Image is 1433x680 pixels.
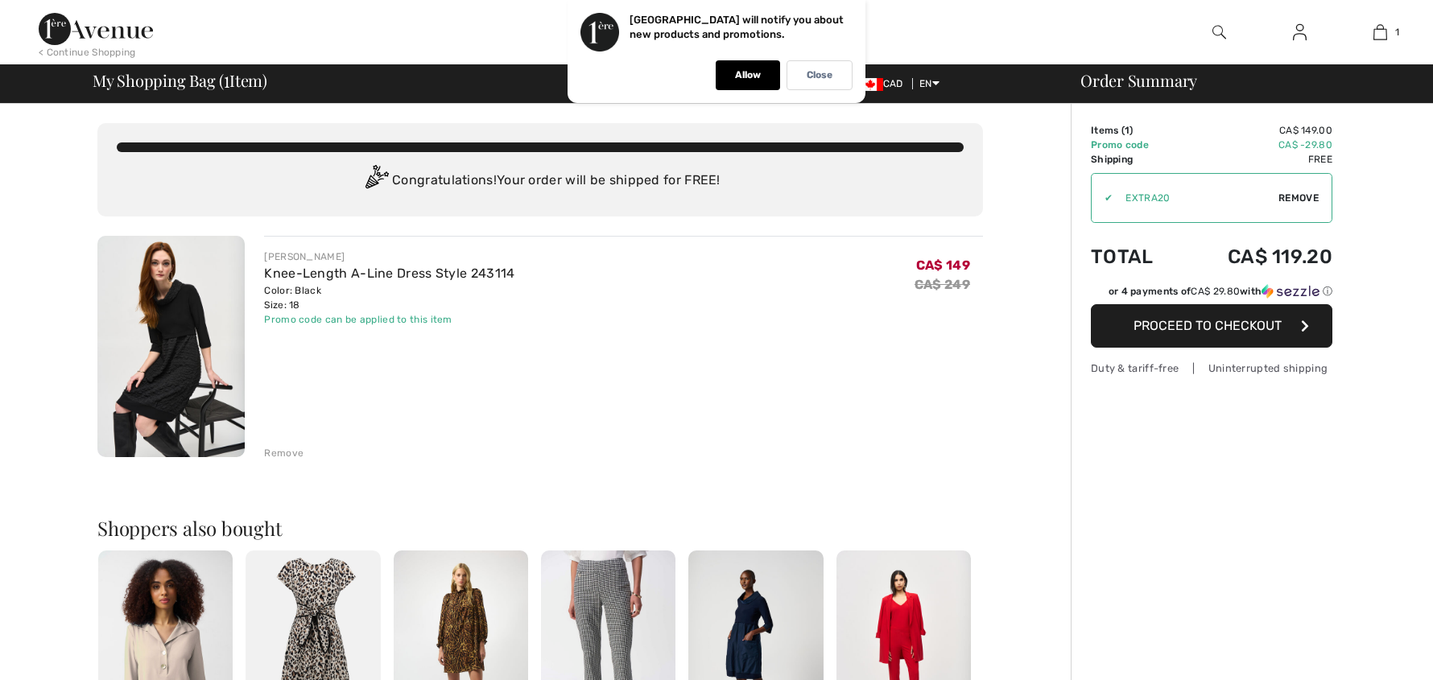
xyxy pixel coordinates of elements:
div: Congratulations! Your order will be shipped for FREE! [117,165,964,197]
img: Knee-Length A-Line Dress Style 243114 [97,236,245,457]
img: Congratulation2.svg [360,165,392,197]
td: Shipping [1091,152,1181,167]
img: 1ère Avenue [39,13,153,45]
img: My Info [1293,23,1307,42]
div: [PERSON_NAME] [264,249,514,264]
td: CA$ -29.80 [1181,138,1332,152]
div: Order Summary [1061,72,1423,89]
span: CA$ 149 [916,258,970,273]
div: ✔ [1092,191,1113,205]
span: CA$ 29.80 [1191,286,1240,297]
span: My Shopping Bag ( Item) [93,72,267,89]
a: 1 [1340,23,1419,42]
input: Promo code [1113,174,1278,222]
p: Allow [735,69,761,81]
td: CA$ 149.00 [1181,123,1332,138]
img: search the website [1212,23,1226,42]
p: [GEOGRAPHIC_DATA] will notify you about new products and promotions. [630,14,844,40]
span: EN [919,78,940,89]
span: Remove [1278,191,1319,205]
td: Items ( ) [1091,123,1181,138]
span: 1 [1395,25,1399,39]
div: or 4 payments of with [1109,284,1332,299]
div: Color: Black Size: 18 [264,283,514,312]
button: Proceed to Checkout [1091,304,1332,348]
p: Close [807,69,832,81]
div: or 4 payments ofCA$ 29.80withSezzle Click to learn more about Sezzle [1091,284,1332,304]
div: Promo code can be applied to this item [264,312,514,327]
td: Total [1091,229,1181,284]
img: Canadian Dollar [857,78,883,91]
td: Promo code [1091,138,1181,152]
img: My Bag [1373,23,1387,42]
s: CA$ 249 [915,277,970,292]
img: Sezzle [1262,284,1319,299]
div: Remove [264,446,304,460]
span: 1 [224,68,229,89]
span: Proceed to Checkout [1134,318,1282,333]
div: Duty & tariff-free | Uninterrupted shipping [1091,361,1332,376]
a: Sign In [1280,23,1319,43]
div: < Continue Shopping [39,45,136,60]
a: Knee-Length A-Line Dress Style 243114 [264,266,514,281]
h2: Shoppers also bought [97,518,983,538]
td: Free [1181,152,1332,167]
span: CAD [857,78,910,89]
td: CA$ 119.20 [1181,229,1332,284]
span: 1 [1125,125,1129,136]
